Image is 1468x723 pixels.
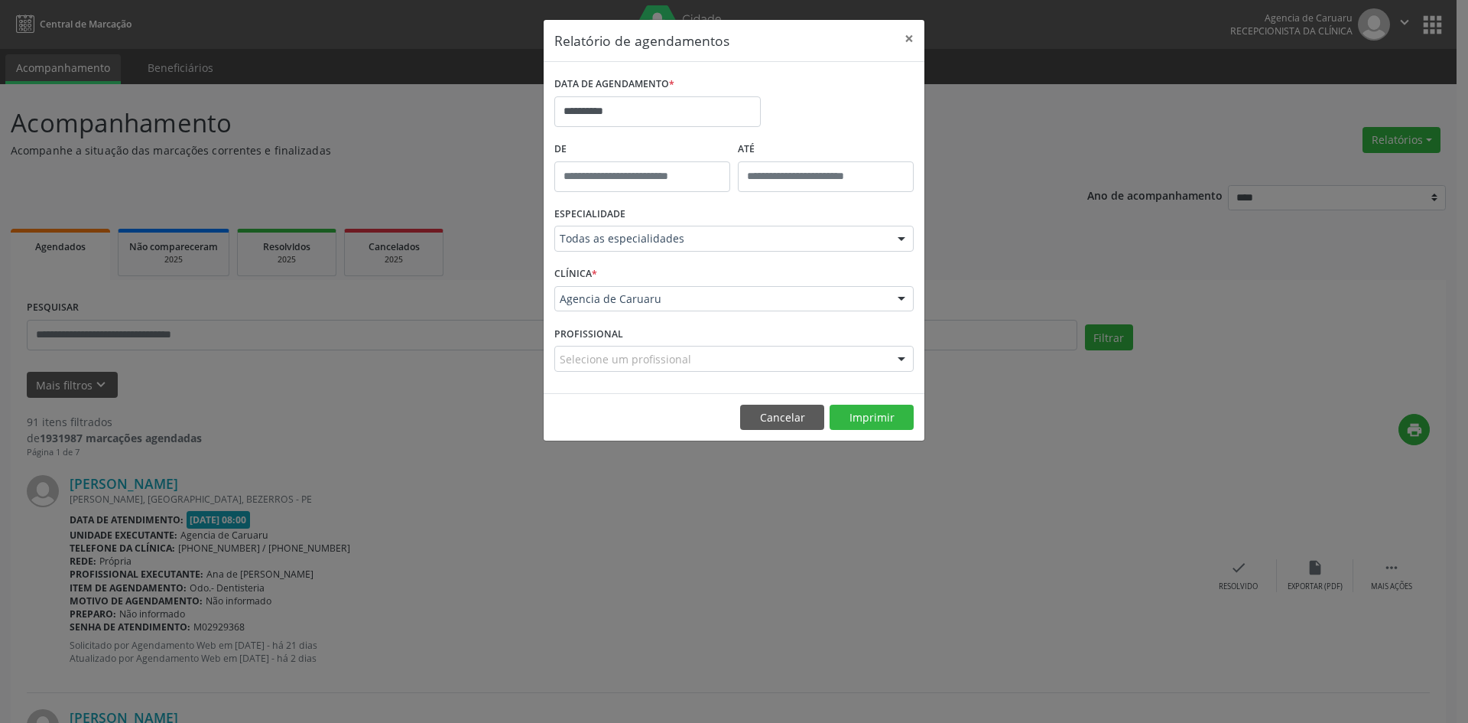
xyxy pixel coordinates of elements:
h5: Relatório de agendamentos [554,31,729,50]
label: CLÍNICA [554,262,597,286]
button: Cancelar [740,405,824,431]
span: Todas as especialidades [560,231,882,246]
span: Agencia de Caruaru [560,291,882,307]
label: PROFISSIONAL [554,322,623,346]
label: ATÉ [738,138,914,161]
label: De [554,138,730,161]
span: Selecione um profissional [560,351,691,367]
label: ESPECIALIDADE [554,203,625,226]
button: Imprimir [830,405,914,431]
button: Close [894,20,924,57]
label: DATA DE AGENDAMENTO [554,73,674,96]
